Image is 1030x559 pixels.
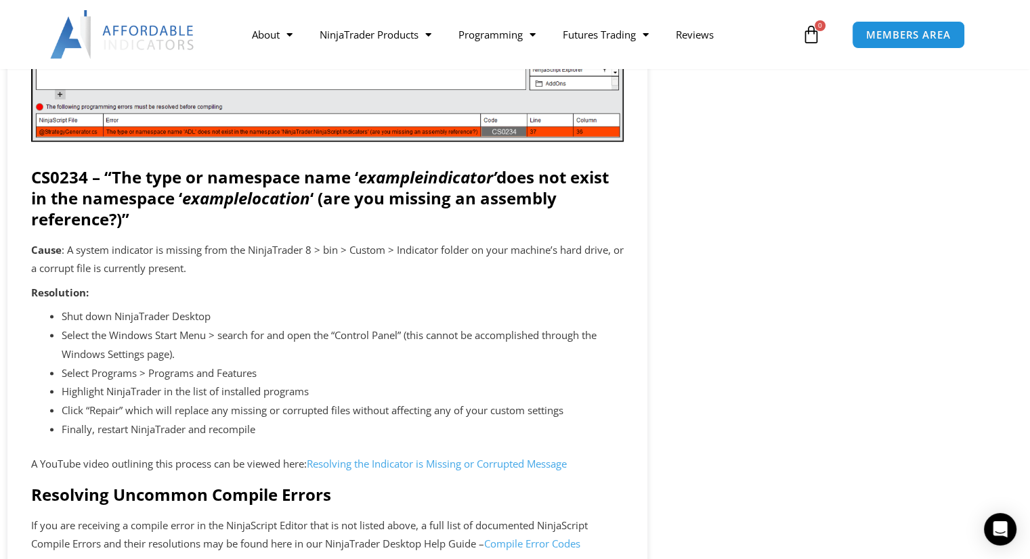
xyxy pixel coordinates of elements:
[852,21,965,49] a: MEMBERS AREA
[182,186,310,208] em: examplelocation
[31,242,62,256] strong: Cause
[62,307,624,326] li: Shut down NinjaTrader Desktop
[815,20,825,31] span: 0
[445,19,549,50] a: Programming
[306,19,445,50] a: NinjaTrader Products
[62,326,624,363] li: Select the Windows Start Menu > search for and open the “Control Panel” (this cannot be accomplis...
[62,420,624,439] li: Finally, restart NinjaTrader and recompile
[662,19,727,50] a: Reviews
[866,30,951,40] span: MEMBERS AREA
[484,536,580,550] a: Compile Error Codes
[238,19,306,50] a: About
[31,165,609,229] strong: CS0234 – “The type or namespace name ‘ does not exist in the namespace ‘ ‘ (are you missing an as...
[31,516,624,554] p: If you are receiving a compile error in the NinjaScript Editor that is not listed above, a full l...
[549,19,662,50] a: Futures Trading
[984,513,1016,545] div: Open Intercom Messenger
[62,401,624,420] li: Click “Repair” which will replace any missing or corrupted files without affecting any of your cu...
[31,483,624,504] h2: Resolving Uncommon Compile Errors
[50,10,196,59] img: LogoAI | Affordable Indicators – NinjaTrader
[62,382,624,401] li: Highlight NinjaTrader in the list of installed programs
[62,363,624,382] li: Select Programs > Programs and Features
[31,454,624,473] p: A YouTube video outlining this process can be viewed here:
[31,240,624,278] p: : A system indicator is missing from the NinjaTrader 8 > bin > Custom > Indicator folder on your ...
[31,285,89,298] strong: Resolution:
[307,456,567,470] a: Resolving the Indicator is Missing or Corrupted Message
[238,19,798,50] nav: Menu
[31,47,624,141] img: abf169a1f70c192207ed21f55ceb5c47.rtaImage
[358,165,496,187] em: exampleindicator’
[781,15,841,54] a: 0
